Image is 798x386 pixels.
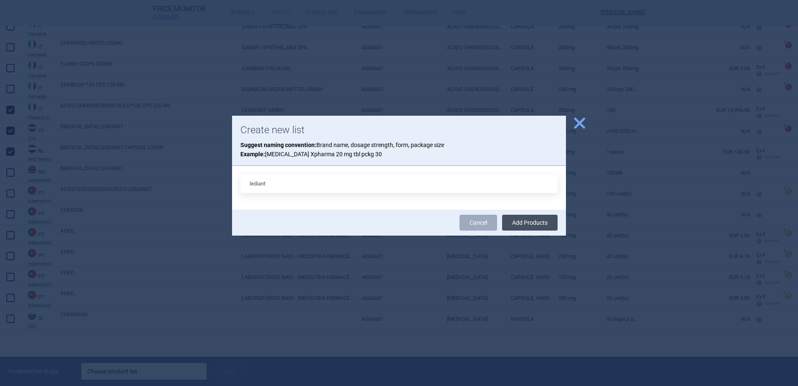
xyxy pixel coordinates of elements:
[240,140,558,159] p: Brand name, dosage strength, form, package size [MEDICAL_DATA] Xpharma 20 mg tbl pckg 30
[502,215,558,231] button: Add Products
[240,174,558,193] input: List name
[240,124,558,136] h1: Create new list
[460,215,497,231] a: Cancel
[240,142,316,148] strong: Suggest naming convention:
[240,151,265,157] strong: Example:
